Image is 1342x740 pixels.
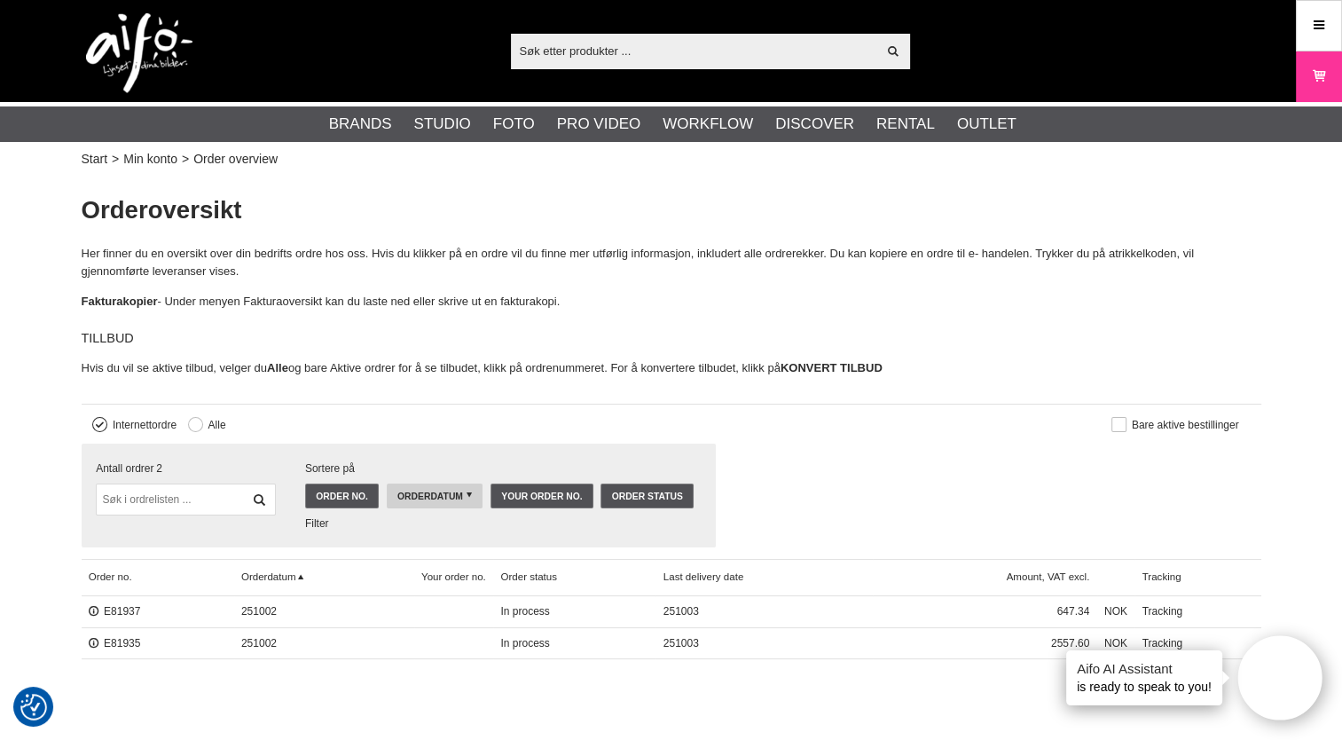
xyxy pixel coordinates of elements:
a: Foto [493,113,535,136]
label: Alle [203,419,226,431]
p: Her finner du en oversikt over din bedrifts ordre hos oss. Hvis du klikker på en ordre vil du fin... [82,245,1261,282]
span: 2 [156,461,162,476]
a: Tracking [1134,627,1260,659]
strong: Alle [267,361,288,374]
span: 251002 [234,596,414,628]
a: E81935 [89,637,141,649]
span: Orderdatum [397,492,463,501]
span: NOK [1097,596,1135,628]
div: is ready to speak to you! [1066,650,1222,705]
span: Tracking [1134,559,1260,595]
a: Order status [600,484,694,508]
button: Samtykkepreferanser [20,691,47,723]
span: 647.34 [873,596,1096,628]
a: Orderdatum [234,559,414,595]
h4: TILLBUD [82,329,1261,347]
p: Hvis du vil se aktive tilbud, velger du og bare Aktive ordrer for å se tilbudet, klikk på ordrenu... [82,359,1261,378]
strong: KONVERT TILBUD [781,361,883,374]
a: Start [82,150,108,169]
span: 2557.60 [873,627,1096,659]
a: Pro Video [557,113,640,136]
a: Studio [414,113,471,136]
label: Internettordre [107,419,177,431]
span: > [182,150,189,169]
a: Workflow [663,113,753,136]
h4: Aifo AI Assistant [1077,659,1212,678]
span: NOK [1097,627,1135,659]
a: Filter [244,484,276,516]
a: Your order no. [414,559,493,595]
a: Outlet [957,113,1016,136]
a: E81937 [89,605,141,618]
input: Søk i ordrelisten ... [96,484,275,516]
div: Antall ordrer [96,461,275,476]
a: Orderdatum [387,484,483,508]
a: Rental [876,113,935,136]
img: logo.png [86,13,192,93]
span: Order overview [193,150,278,169]
a: Order no. [82,559,234,595]
a: Discover [775,113,854,136]
a: Order status [493,559,655,595]
span: Sortere på [305,461,702,476]
span: In process [493,596,655,628]
span: > [112,150,119,169]
span: Min konto [123,150,177,169]
strong: Fakturakopier [82,295,158,308]
span: 251003 [655,627,873,659]
h1: Orderoversikt [82,193,1261,228]
a: Brands [329,113,392,136]
div: Filter [305,516,702,531]
span: Amount, VAT excl. [873,559,1096,595]
label: Bare aktive bestillinger [1126,419,1239,431]
input: Søk etter produkter ... [511,37,877,64]
a: Your order no. [490,484,593,508]
span: In process [493,627,655,659]
a: Tracking [1134,596,1260,628]
img: Revisit consent button [20,694,47,720]
a: Order no. [305,484,379,508]
span: 251002 [234,627,414,659]
span: 251003 [655,596,873,628]
span: Last delivery date [655,559,873,595]
p: - Under menyen Fakturaoversikt kan du laste ned eller skrive ut en fakturakopi. [82,293,1261,311]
